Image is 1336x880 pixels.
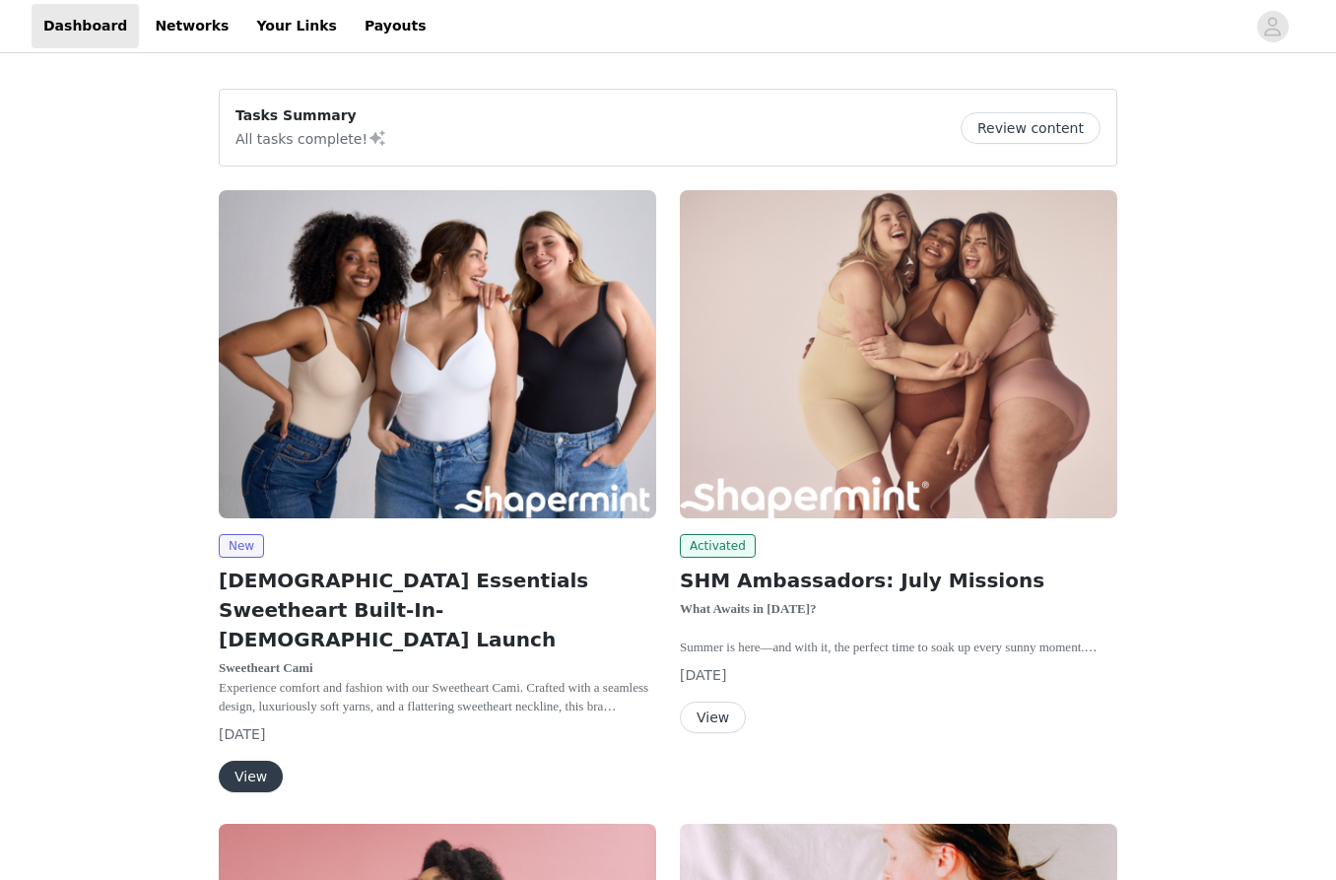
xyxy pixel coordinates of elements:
a: Your Links [244,4,349,48]
span: [DATE] [680,667,726,683]
img: Shapermint [219,190,656,518]
a: View [219,770,283,784]
button: View [680,702,746,733]
p: Tasks Summary [235,105,387,126]
a: Networks [143,4,240,48]
strong: What Awaits in [DATE]? [680,601,817,616]
a: Dashboard [32,4,139,48]
div: avatar [1263,11,1282,42]
h2: [DEMOGRAPHIC_DATA] Essentials Sweetheart Built-In-[DEMOGRAPHIC_DATA] Launch [219,566,656,654]
a: View [680,711,746,725]
span: [DATE] [219,726,265,742]
button: Review content [961,112,1101,144]
img: Shapermint [680,190,1117,518]
h2: SHM Ambassadors: July Missions [680,566,1117,595]
p: All tasks complete! [235,126,387,150]
span: Experience comfort and fashion with our Sweetheart Cami. Crafted with a seamless design, luxuriou... [219,680,648,772]
button: View [219,761,283,792]
span: New [219,534,264,558]
span: Activated [680,534,756,558]
a: Payouts [353,4,438,48]
strong: Sweetheart Cami [219,660,313,675]
span: Summer is here—and with it, the perfect time to soak up every sunny moment. [680,640,1098,654]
